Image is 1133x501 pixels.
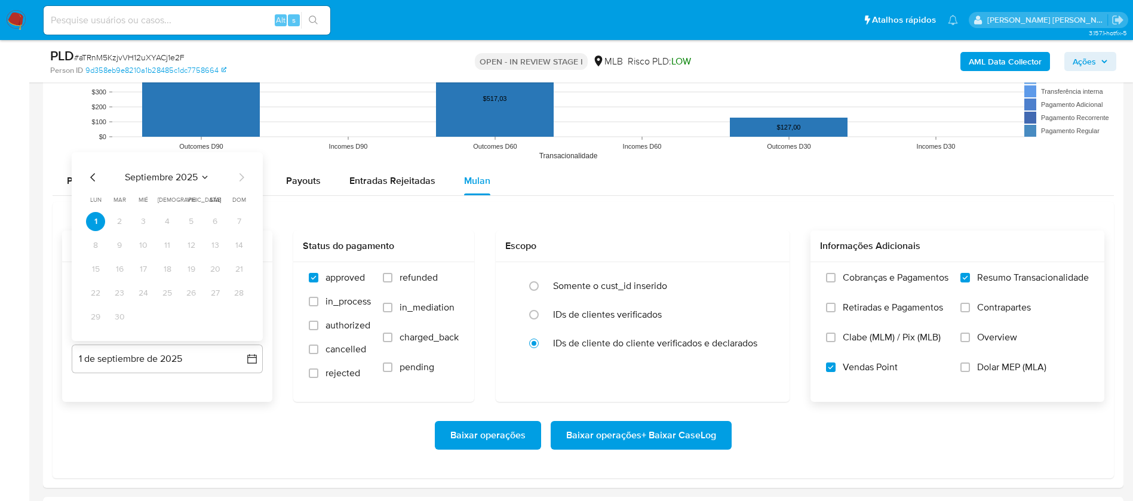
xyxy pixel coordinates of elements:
[301,12,326,29] button: search-icon
[592,55,623,68] div: MLB
[44,13,330,28] input: Pesquise usuários ou casos...
[85,65,226,76] a: 9d358eb9e8210a1b28485c1dc7758664
[475,53,588,70] p: OPEN - IN REVIEW STAGE I
[628,55,691,68] span: Risco PLD:
[969,52,1042,71] b: AML Data Collector
[50,46,74,65] b: PLD
[872,14,936,26] span: Atalhos rápidos
[74,51,185,63] span: # aTRnM5KzjvVH12uXYACj1e2F
[948,15,958,25] a: Notificações
[1073,52,1096,71] span: Ações
[1089,28,1127,38] span: 3.157.1-hotfix-5
[276,14,285,26] span: Alt
[987,14,1108,26] p: renata.fdelgado@mercadopago.com.br
[671,54,691,68] span: LOW
[960,52,1050,71] button: AML Data Collector
[292,14,296,26] span: s
[50,65,83,76] b: Person ID
[1064,52,1116,71] button: Ações
[1111,14,1124,26] a: Sair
